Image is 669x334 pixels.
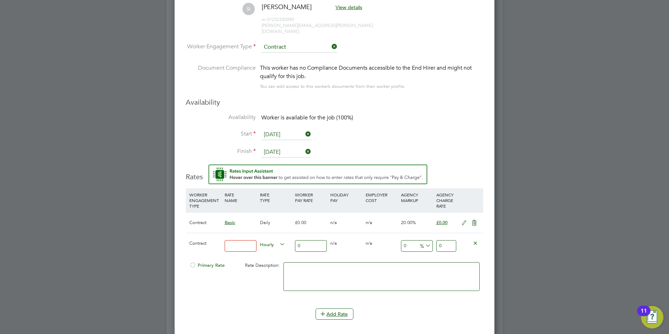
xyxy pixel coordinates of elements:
label: Document Compliance [186,64,256,89]
input: Select one [261,130,311,140]
span: n/a [366,220,372,225]
span: Hourly [260,240,285,248]
button: Rate Assistant [209,165,427,184]
div: AGENCY CHARGE RATE [435,188,458,212]
span: Contract [189,240,206,246]
div: WORKER ENGAGEMENT TYPE [188,188,223,212]
div: RATE TYPE [258,188,294,207]
span: 01252330090 [262,16,294,22]
span: View details [336,4,362,11]
span: [PERSON_NAME] [262,3,312,11]
div: Contract [188,213,223,233]
div: HOLIDAY PAY [329,188,364,207]
div: EMPLOYER COST [364,188,399,207]
div: 11 [641,311,647,320]
span: n/a [330,240,337,246]
span: Rate Description: [245,262,280,268]
button: Add Rate [316,308,353,320]
label: Availability [186,114,256,121]
span: 20.00% [401,220,416,225]
button: Open Resource Center, 11 new notifications [641,306,663,328]
input: Select one [261,42,337,53]
span: Basic [225,220,235,225]
div: AGENCY MARKUP [399,188,435,207]
div: You can edit access to this worker’s documents from their worker profile. [260,82,406,91]
label: Finish [186,148,256,155]
span: n/a [366,240,372,246]
h3: Availability [186,98,483,107]
div: RATE NAME [223,188,258,207]
span: n/a [330,220,337,225]
span: m: [262,16,267,22]
span: Primary Rate [189,262,225,268]
div: Daily [258,213,294,233]
label: Worker Engagement Type [186,43,256,50]
span: Worker is available for the job (100%) [261,114,353,121]
div: This worker has no Compliance Documents accessible to the End Hirer and might not qualify for thi... [260,64,483,81]
span: [PERSON_NAME][EMAIL_ADDRESS][PERSON_NAME][DOMAIN_NAME] [262,22,373,34]
span: £0.00 [436,220,448,225]
h3: Rates [186,165,483,181]
span: % [417,242,432,249]
label: Start [186,130,256,138]
input: Select one [261,147,311,158]
div: £0.00 [293,213,329,233]
span: SI [242,3,255,15]
div: WORKER PAY RATE [293,188,329,207]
